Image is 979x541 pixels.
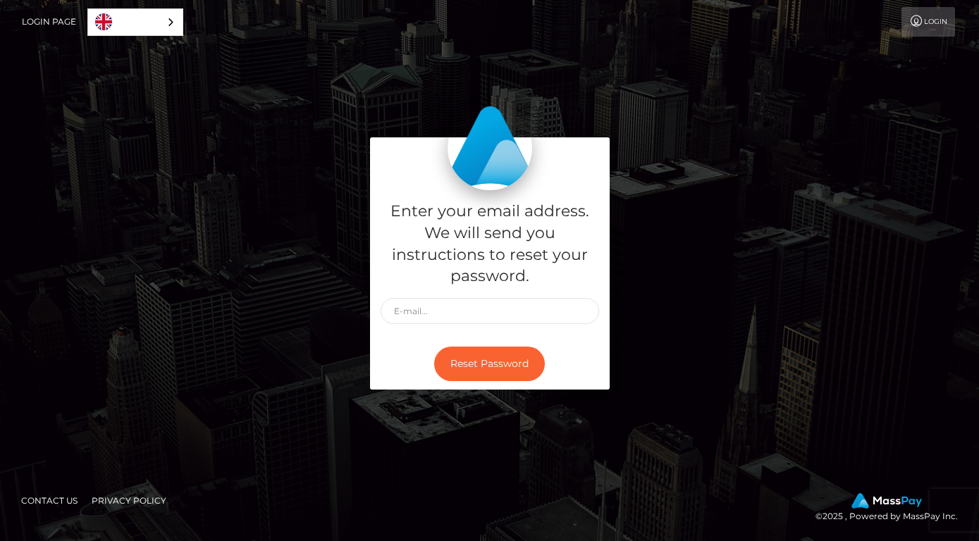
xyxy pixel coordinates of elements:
[87,8,183,36] aside: Language selected: English
[88,9,183,35] a: English
[448,106,532,190] img: MassPay Login
[22,7,76,37] a: Login Page
[434,347,545,381] button: Reset Password
[381,298,599,324] input: E-mail...
[381,201,599,287] h5: Enter your email address. We will send you instructions to reset your password.
[86,490,172,511] a: Privacy Policy
[87,8,183,36] div: Language
[815,493,968,524] div: © 2025 , Powered by MassPay Inc.
[901,7,955,37] a: Login
[851,493,922,509] img: MassPay
[16,490,83,511] a: Contact Us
